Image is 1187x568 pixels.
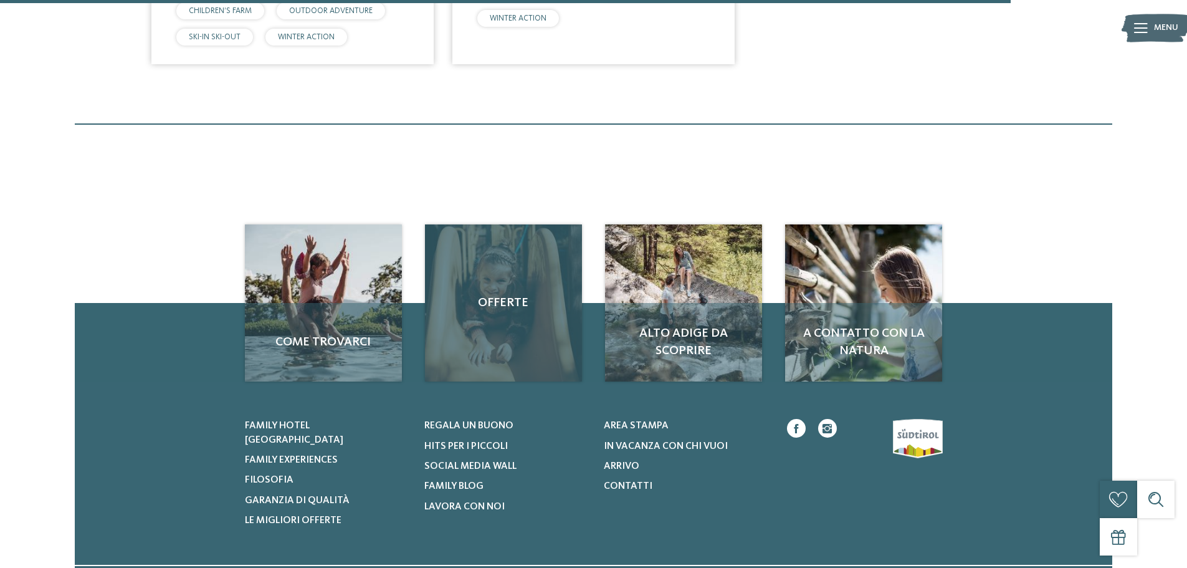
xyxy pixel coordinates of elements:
[604,481,652,491] span: Contatti
[604,441,728,451] span: In vacanza con chi vuoi
[245,453,409,467] a: Family experiences
[245,455,338,465] span: Family experiences
[605,224,762,382] img: Cercate un hotel per famiglie? Qui troverete solo i migliori!
[604,479,768,493] a: Contatti
[245,516,341,526] span: Le migliori offerte
[189,33,241,41] span: SKI-IN SKI-OUT
[245,473,409,487] a: Filosofia
[245,475,293,485] span: Filosofia
[424,419,588,433] a: Regala un buono
[424,500,588,514] a: Lavora con noi
[425,224,582,382] a: Cercate un hotel per famiglie? Qui troverete solo i migliori! Offerte
[424,481,484,491] span: Family Blog
[245,496,350,506] span: Garanzia di qualità
[604,419,768,433] a: Area stampa
[424,502,505,512] span: Lavora con noi
[424,460,588,473] a: Social Media Wall
[785,224,942,382] img: Cercate un hotel per famiglie? Qui troverete solo i migliori!
[189,7,252,15] span: CHILDREN’S FARM
[604,461,639,471] span: Arrivo
[245,419,409,447] a: Family hotel [GEOGRAPHIC_DATA]
[785,224,942,382] a: Cercate un hotel per famiglie? Qui troverete solo i migliori! A contatto con la natura
[605,224,762,382] a: Cercate un hotel per famiglie? Qui troverete solo i migliori! Alto Adige da scoprire
[278,33,335,41] span: WINTER ACTION
[245,421,343,445] span: Family hotel [GEOGRAPHIC_DATA]
[604,421,669,431] span: Area stampa
[245,224,402,382] img: Cercate un hotel per famiglie? Qui troverete solo i migliori!
[245,494,409,508] a: Garanzia di qualità
[437,294,570,312] span: Offerte
[424,440,588,453] a: Hits per i piccoli
[424,479,588,493] a: Family Blog
[617,325,750,360] span: Alto Adige da scoprire
[257,334,389,351] span: Come trovarci
[490,14,546,22] span: WINTER ACTION
[424,441,508,451] span: Hits per i piccoli
[289,7,373,15] span: OUTDOOR ADVENTURE
[604,460,768,473] a: Arrivo
[604,440,768,453] a: In vacanza con chi vuoi
[245,514,409,527] a: Le migliori offerte
[798,325,930,360] span: A contatto con la natura
[245,224,402,382] a: Cercate un hotel per famiglie? Qui troverete solo i migliori! Come trovarci
[424,461,517,471] span: Social Media Wall
[424,421,513,431] span: Regala un buono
